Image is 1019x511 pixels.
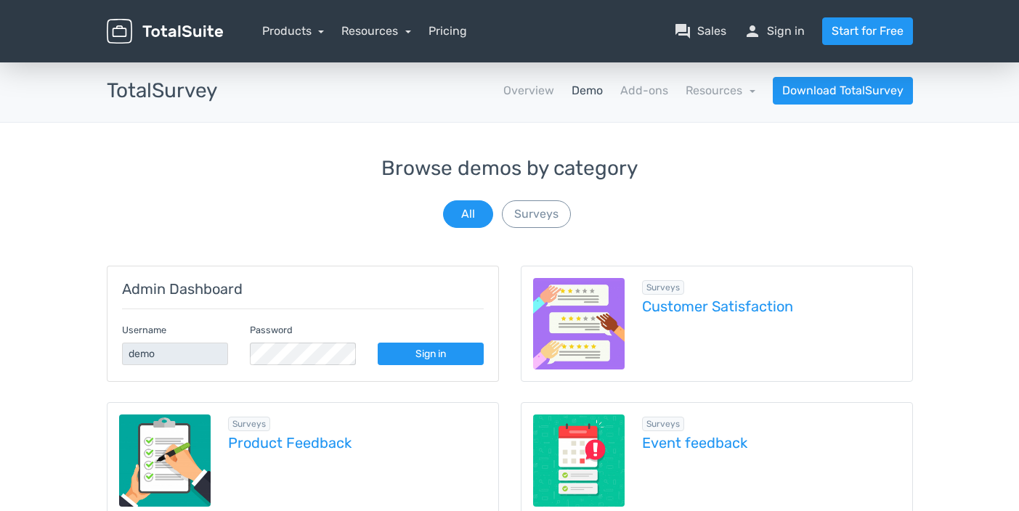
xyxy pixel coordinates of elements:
h3: Browse demos by category [107,158,913,180]
a: Resources [341,24,411,38]
a: Resources [686,83,755,97]
h3: TotalSurvey [107,80,217,102]
a: Overview [503,82,554,99]
a: Demo [572,82,603,99]
button: All [443,200,493,228]
a: Sign in [378,343,484,365]
a: Customer Satisfaction [642,298,901,314]
a: Product Feedback [228,435,487,451]
span: question_answer [674,23,691,40]
a: question_answerSales [674,23,726,40]
label: Password [250,323,293,337]
img: customer-satisfaction.png [533,278,625,370]
a: Add-ons [620,82,668,99]
span: Browse all in Surveys [642,417,684,431]
span: Browse all in Surveys [228,417,270,431]
a: Download TotalSurvey [773,77,913,105]
a: personSign in [744,23,805,40]
h5: Admin Dashboard [122,281,484,297]
a: Products [262,24,325,38]
button: Surveys [502,200,571,228]
span: person [744,23,761,40]
a: Start for Free [822,17,913,45]
a: Event feedback [642,435,901,451]
label: Username [122,323,166,337]
img: TotalSuite for WordPress [107,19,223,44]
span: Browse all in Surveys [642,280,684,295]
a: Pricing [429,23,467,40]
img: product-feedback-1.png [119,414,211,507]
img: event-feedback.png [533,414,625,507]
